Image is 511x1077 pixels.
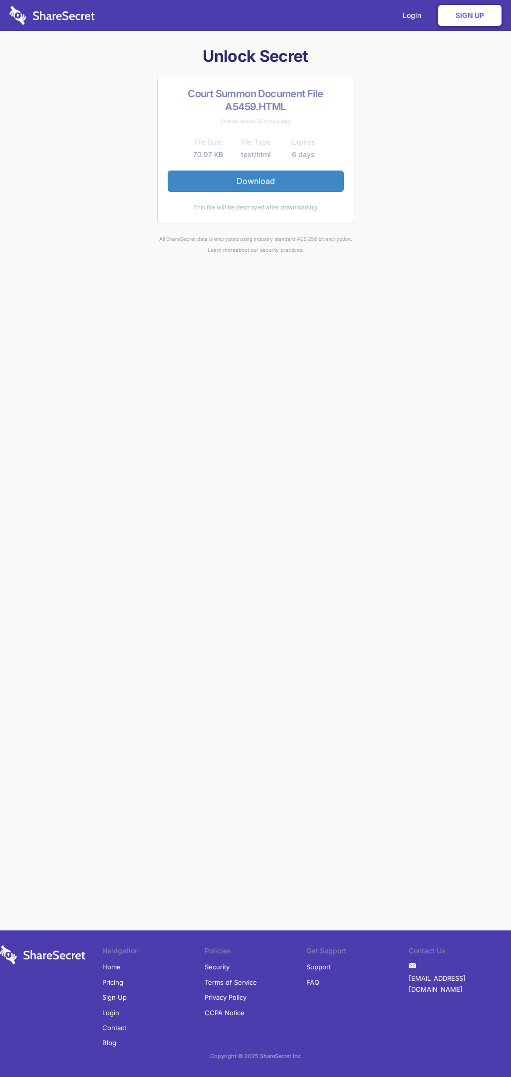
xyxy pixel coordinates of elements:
[306,945,409,959] li: Get Support
[205,990,247,1005] a: Privacy Policy
[306,959,331,974] a: Support
[9,6,95,25] img: logo-wordmark-white-trans-d4663122ce5f474addd5e946df7df03e33cb6a1c49d2221995e7729f52c070b2.svg
[205,1005,245,1020] a: CCPA Notice
[168,87,344,113] h2: Court Summon Document File A5459.HTML
[102,1035,116,1050] a: Blog
[168,202,344,213] div: This file will be destroyed after downloading.
[409,971,511,997] a: [EMAIL_ADDRESS][DOMAIN_NAME]
[102,1020,126,1035] a: Contact
[438,5,502,26] a: Sign Up
[205,975,257,990] a: Terms of Service
[205,959,230,974] a: Security
[168,171,344,191] a: Download
[185,149,232,161] td: 70.97 KB
[102,1005,119,1020] a: Login
[185,136,232,148] th: File Size
[232,149,279,161] td: text/html
[409,945,511,959] li: Contact Us
[102,990,127,1005] a: Sign Up
[279,149,327,161] td: 6 days
[205,945,307,959] li: Policies
[102,975,123,990] a: Pricing
[279,136,327,148] th: Expires
[168,115,344,126] div: Shared about 12 hours ago
[232,136,279,148] th: File Type
[102,945,205,959] li: Navigation
[102,959,121,974] a: Home
[306,975,319,990] a: FAQ
[208,247,236,253] a: Learn more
